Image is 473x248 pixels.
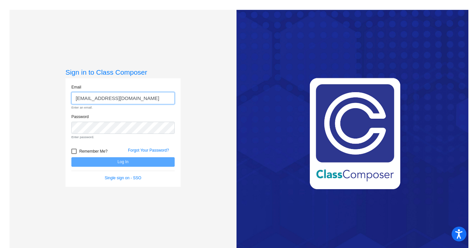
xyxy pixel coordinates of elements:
[71,157,175,167] button: Log In
[65,68,181,76] h3: Sign in to Class Composer
[128,148,169,153] a: Forgot Your Password?
[71,84,81,90] label: Email
[105,176,141,180] a: Single sign on - SSO
[79,147,108,155] span: Remember Me?
[71,105,175,110] small: Enter an email.
[71,135,175,139] small: Enter password.
[71,114,89,120] label: Password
